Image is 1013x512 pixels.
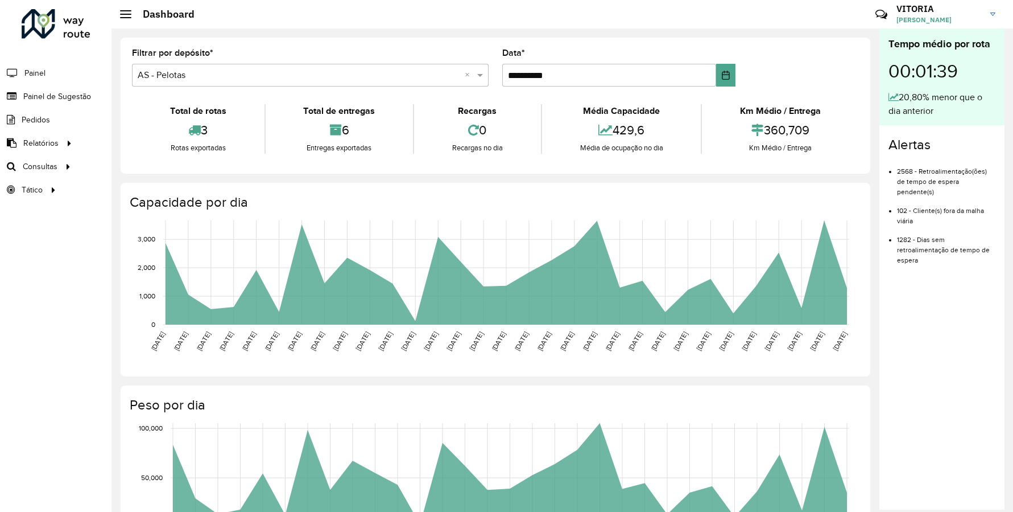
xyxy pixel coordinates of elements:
text: 1,000 [139,292,155,300]
text: [DATE] [241,330,257,352]
div: Total de rotas [135,104,262,118]
li: 2568 - Retroalimentação(ões) de tempo de espera pendente(s) [897,158,995,197]
text: [DATE] [695,330,712,352]
text: [DATE] [786,330,803,352]
div: Recargas [417,104,538,118]
div: Média de ocupação no dia [545,142,698,154]
h2: Dashboard [131,8,195,21]
text: [DATE] [627,330,643,352]
text: [DATE] [536,330,552,352]
div: 0 [417,118,538,142]
div: Recargas no dia [417,142,538,154]
text: [DATE] [513,330,530,352]
div: Km Médio / Entrega [705,142,856,154]
text: [DATE] [377,330,394,352]
text: 0 [151,321,155,328]
div: 6 [268,118,411,142]
text: 50,000 [141,474,163,481]
text: [DATE] [604,330,621,352]
label: Data [502,46,525,60]
text: [DATE] [445,330,462,352]
text: 100,000 [139,424,163,432]
span: Pedidos [22,114,50,126]
li: 102 - Cliente(s) fora da malha viária [897,197,995,226]
text: [DATE] [332,330,348,352]
text: [DATE] [195,330,212,352]
text: [DATE] [741,330,757,352]
div: Tempo médio por rota [888,36,995,52]
text: [DATE] [423,330,439,352]
h4: Capacidade por dia [130,194,859,211]
text: [DATE] [286,330,303,352]
li: 1282 - Dias sem retroalimentação de tempo de espera [897,226,995,265]
text: [DATE] [490,330,507,352]
div: Média Capacidade [545,104,698,118]
button: Choose Date [716,64,735,87]
text: [DATE] [172,330,189,352]
h4: Alertas [888,137,995,153]
span: Tático [22,184,43,196]
span: Consultas [23,161,57,173]
div: Rotas exportadas [135,142,262,154]
text: [DATE] [809,330,825,352]
text: 2,000 [138,264,155,271]
text: [DATE] [354,330,371,352]
div: 429,6 [545,118,698,142]
div: 3 [135,118,262,142]
text: [DATE] [468,330,485,352]
h4: Peso por dia [130,397,859,413]
text: [DATE] [559,330,575,352]
div: 360,709 [705,118,856,142]
text: [DATE] [218,330,234,352]
text: [DATE] [831,330,847,352]
span: Relatórios [23,137,59,149]
text: [DATE] [672,330,689,352]
div: Total de entregas [268,104,411,118]
text: [DATE] [718,330,734,352]
div: Km Médio / Entrega [705,104,856,118]
text: 3,000 [138,235,155,243]
div: 20,80% menor que o dia anterior [888,91,995,118]
label: Filtrar por depósito [132,46,213,60]
text: [DATE] [400,330,416,352]
h3: VITORIA [896,3,982,14]
text: [DATE] [763,330,780,352]
span: Clear all [465,68,474,82]
text: [DATE] [650,330,666,352]
text: [DATE] [263,330,280,352]
text: [DATE] [309,330,325,352]
text: [DATE] [150,330,166,352]
span: Painel [24,67,46,79]
div: Entregas exportadas [268,142,411,154]
a: Contato Rápido [869,2,894,27]
text: [DATE] [581,330,598,352]
div: 00:01:39 [888,52,995,91]
span: [PERSON_NAME] [896,15,982,25]
span: Painel de Sugestão [23,91,91,103]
